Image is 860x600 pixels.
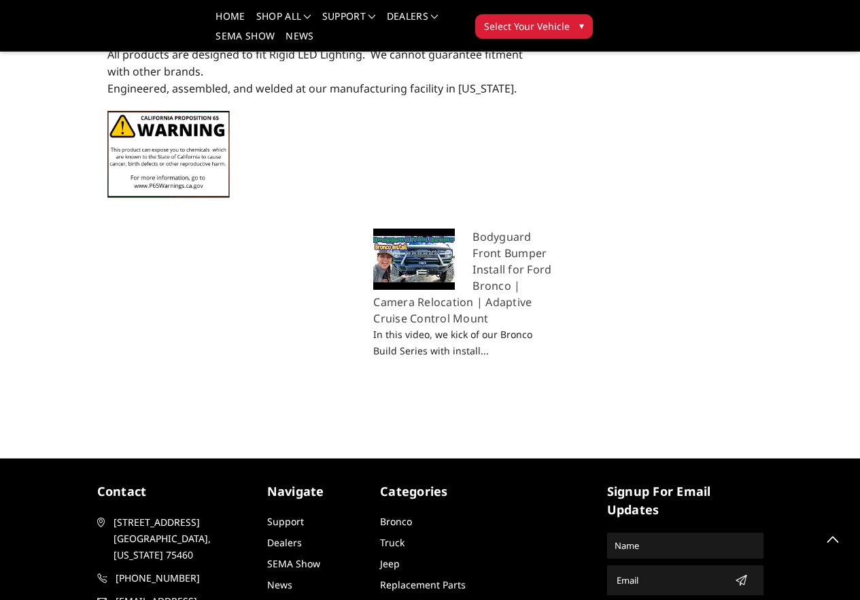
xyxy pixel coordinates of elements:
a: Jeep [380,557,400,570]
span: All products are designed to fit Rigid LED Lighting. We cannot guarantee fitment with other brands. [107,47,523,79]
h5: Bodyguard Front Bumper Install for Ford Bronco | Camera Relocation | Adaptive Cruise Control Mount [373,229,557,327]
a: News [286,31,313,51]
a: Support [267,515,304,528]
iframe: Chat Widget [792,535,860,600]
a: Support [322,12,376,31]
input: Name [609,535,761,556]
span: [PHONE_NUMBER] [116,570,253,586]
img: default.jpg [373,229,455,290]
a: SEMA Show [267,557,320,570]
h5: contact [97,482,254,501]
h5: Navigate [267,482,367,501]
a: Click to Top [819,525,846,552]
span: Select Your Vehicle [484,19,570,33]
input: Email [611,569,729,591]
a: Dealers [267,536,302,549]
h5: signup for email updates [607,482,763,519]
span: [STREET_ADDRESS] [GEOGRAPHIC_DATA], [US_STATE] 75460 [114,514,251,563]
a: Truck [380,536,405,549]
a: Replacement Parts [380,578,466,591]
a: Bronco [380,515,412,528]
a: [PHONE_NUMBER] [97,570,254,586]
a: SEMA Show [216,31,275,51]
a: Dealers [387,12,438,31]
a: News [267,578,292,591]
p: In this video, we kick of our Bronco Build Series with install... [373,327,557,359]
span: Engineered, assembled, and welded at our manufacturing facility in [US_STATE]. [107,81,517,96]
button: Select Your Vehicle [475,14,593,39]
a: shop all [256,12,311,31]
span: ▾ [579,18,584,33]
a: Bodyguard Front Bumper Install for Ford Bronco | Camera Relocation | Adaptive Cruise Control Moun... [373,229,557,359]
h5: Categories [380,482,480,501]
a: Home [216,12,245,31]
